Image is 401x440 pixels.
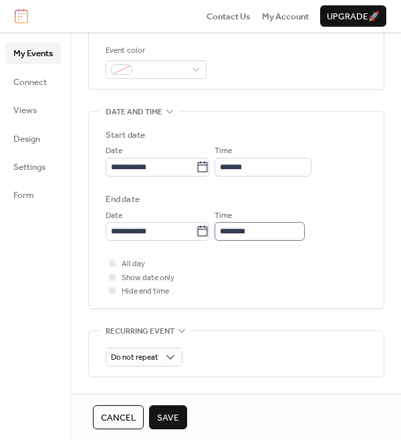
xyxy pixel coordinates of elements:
[106,44,204,58] div: Event color
[5,99,61,120] a: Views
[122,257,145,271] span: All day
[157,411,179,425] span: Save
[215,144,232,158] span: Time
[5,184,61,205] a: Form
[5,156,61,177] a: Settings
[13,160,45,174] span: Settings
[207,10,251,23] span: Contact Us
[320,5,386,27] button: Upgrade🚀
[106,193,140,206] div: End date
[262,10,309,23] span: My Account
[106,106,162,119] span: Date and time
[215,209,232,223] span: Time
[122,271,174,285] span: Show date only
[5,42,61,64] a: My Events
[207,9,251,23] a: Contact Us
[262,9,309,23] a: My Account
[106,324,174,338] span: Recurring event
[13,47,53,60] span: My Events
[327,10,380,23] span: Upgrade 🚀
[5,128,61,149] a: Design
[13,132,40,146] span: Design
[122,285,169,298] span: Hide end time
[93,405,144,429] button: Cancel
[101,411,136,425] span: Cancel
[13,104,37,117] span: Views
[106,128,145,142] div: Start date
[15,9,28,23] img: logo
[5,71,61,92] a: Connect
[13,189,34,202] span: Form
[111,350,158,365] span: Do not repeat
[106,144,122,158] span: Date
[149,405,187,429] button: Save
[106,209,122,223] span: Date
[13,76,47,89] span: Connect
